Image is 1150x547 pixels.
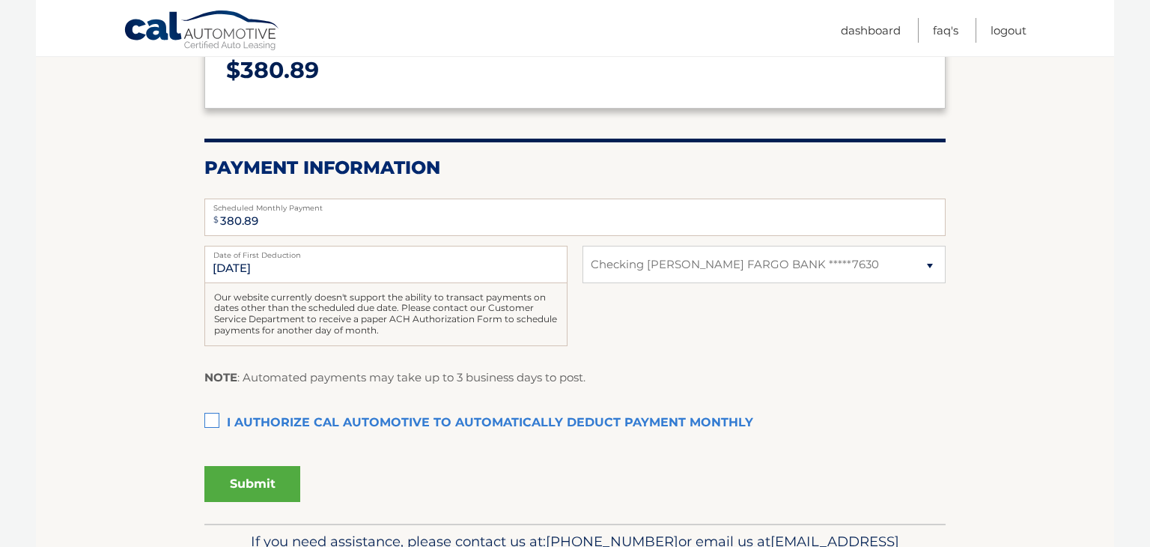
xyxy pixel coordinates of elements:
label: Scheduled Monthly Payment [204,199,946,211]
button: Submit [204,466,300,502]
a: FAQ's [933,18,958,43]
input: Payment Date [204,246,568,283]
label: Date of First Deduction [204,246,568,258]
p: $ [226,51,924,91]
div: Our website currently doesn't support the ability to transact payments on dates other than the sc... [204,283,568,346]
label: I authorize cal automotive to automatically deduct payment monthly [204,408,946,438]
h2: Payment Information [204,157,946,179]
strong: NOTE [204,370,237,384]
input: Payment Amount [204,199,946,236]
a: Logout [991,18,1026,43]
p: : Automated payments may take up to 3 business days to post. [204,368,585,387]
a: Cal Automotive [124,10,281,53]
span: $ [209,203,223,237]
a: Dashboard [841,18,901,43]
span: 380.89 [240,56,319,84]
